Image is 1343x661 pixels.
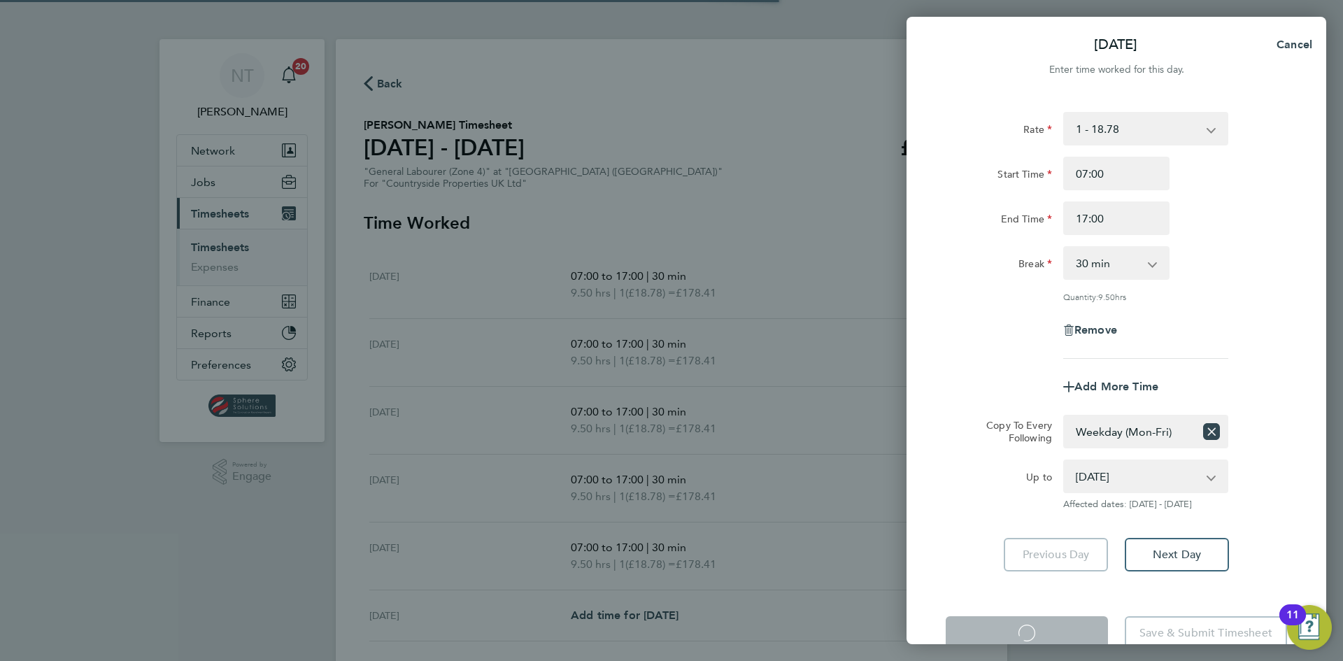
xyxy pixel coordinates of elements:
label: End Time [1001,213,1052,229]
span: Next Day [1153,548,1201,562]
span: Affected dates: [DATE] - [DATE] [1063,499,1228,510]
button: Add More Time [1063,381,1158,392]
button: Next Day [1125,538,1229,571]
span: Add More Time [1074,380,1158,393]
input: E.g. 08:00 [1063,157,1170,190]
button: Reset selection [1203,416,1220,447]
label: Up to [1026,471,1052,488]
p: [DATE] [1094,35,1137,55]
label: Copy To Every Following [975,419,1052,444]
span: Remove [1074,323,1117,336]
label: Start Time [997,168,1052,185]
div: Enter time worked for this day. [907,62,1326,78]
input: E.g. 18:00 [1063,201,1170,235]
span: Cancel [1272,38,1312,51]
span: 9.50 [1098,291,1115,302]
button: Open Resource Center, 11 new notifications [1287,605,1332,650]
button: Remove [1063,325,1117,336]
label: Rate [1023,123,1052,140]
div: Quantity: hrs [1063,291,1228,302]
div: 11 [1286,615,1299,633]
button: Cancel [1254,31,1326,59]
label: Break [1018,257,1052,274]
